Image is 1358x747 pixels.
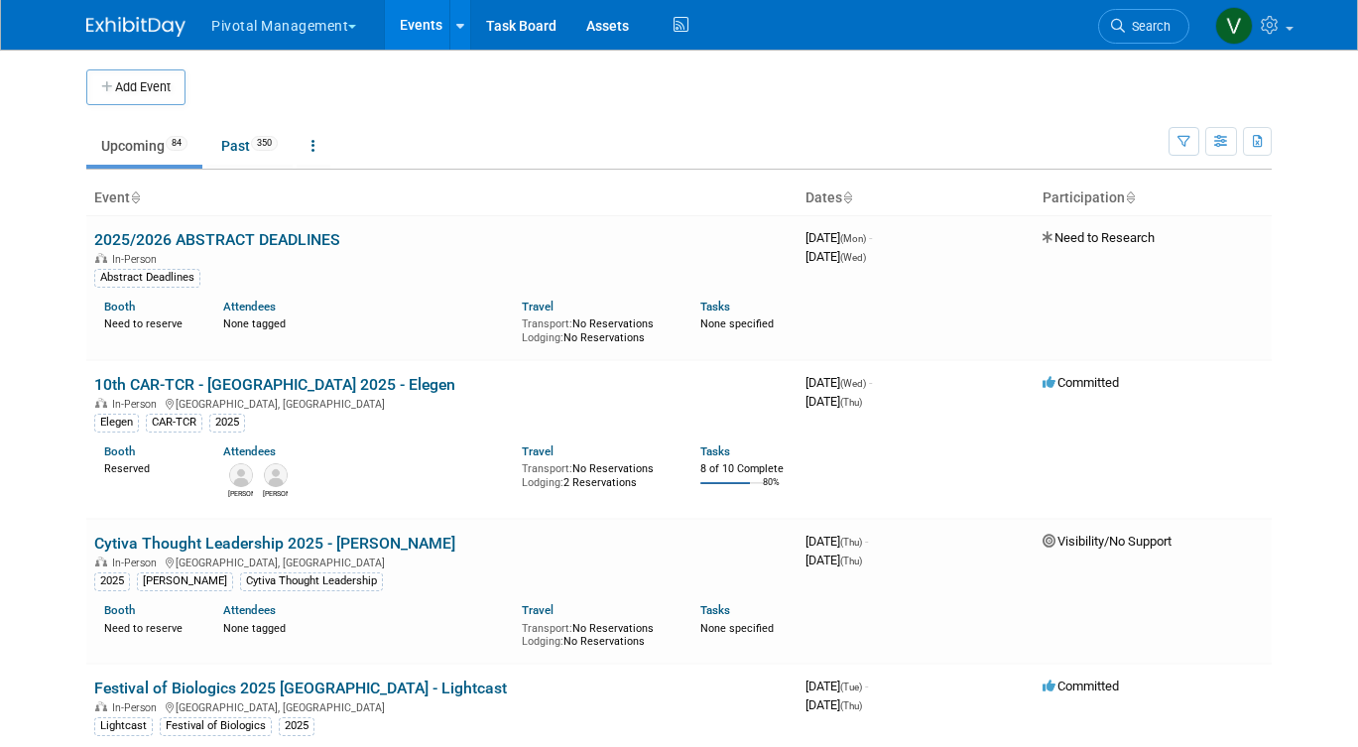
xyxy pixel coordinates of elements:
[130,189,140,205] a: Sort by Event Name
[522,300,554,313] a: Travel
[206,127,293,165] a: Past350
[842,189,852,205] a: Sort by Start Date
[112,701,163,714] span: In-Person
[840,378,866,389] span: (Wed)
[805,375,872,390] span: [DATE]
[223,618,506,636] div: None tagged
[522,635,563,648] span: Lodging:
[522,313,671,344] div: No Reservations No Reservations
[94,395,790,411] div: [GEOGRAPHIC_DATA], [GEOGRAPHIC_DATA]
[700,317,774,330] span: None specified
[700,462,790,476] div: 8 of 10 Complete
[95,557,107,566] img: In-Person Event
[869,230,872,245] span: -
[805,553,862,567] span: [DATE]
[840,252,866,263] span: (Wed)
[805,679,868,693] span: [DATE]
[522,462,572,475] span: Transport:
[95,253,107,263] img: In-Person Event
[251,136,278,151] span: 350
[700,300,730,313] a: Tasks
[522,476,563,489] span: Lodging:
[522,317,572,330] span: Transport:
[1043,230,1155,245] span: Need to Research
[95,398,107,408] img: In-Person Event
[763,477,780,504] td: 80%
[104,300,135,313] a: Booth
[1043,534,1172,549] span: Visibility/No Support
[94,534,455,553] a: Cytiva Thought Leadership 2025 - [PERSON_NAME]
[1125,189,1135,205] a: Sort by Participation Type
[86,182,798,215] th: Event
[805,249,866,264] span: [DATE]
[228,487,253,499] div: Connor Wies
[104,603,135,617] a: Booth
[223,300,276,313] a: Attendees
[1035,182,1272,215] th: Participation
[840,700,862,711] span: (Thu)
[223,603,276,617] a: Attendees
[522,603,554,617] a: Travel
[94,554,790,569] div: [GEOGRAPHIC_DATA], [GEOGRAPHIC_DATA]
[279,717,314,735] div: 2025
[700,444,730,458] a: Tasks
[805,697,862,712] span: [DATE]
[146,414,202,432] div: CAR-TCR
[1043,679,1119,693] span: Committed
[240,572,383,590] div: Cytiva Thought Leadership
[104,313,193,331] div: Need to reserve
[869,375,872,390] span: -
[700,622,774,635] span: None specified
[104,618,193,636] div: Need to reserve
[1125,19,1171,34] span: Search
[840,556,862,566] span: (Thu)
[865,679,868,693] span: -
[112,557,163,569] span: In-Person
[522,331,563,344] span: Lodging:
[805,230,872,245] span: [DATE]
[700,603,730,617] a: Tasks
[263,487,288,499] div: Nicholas McGlincy
[104,444,135,458] a: Booth
[865,534,868,549] span: -
[840,233,866,244] span: (Mon)
[840,537,862,548] span: (Thu)
[137,572,233,590] div: [PERSON_NAME]
[798,182,1035,215] th: Dates
[104,458,193,476] div: Reserved
[229,463,253,487] img: Connor Wies
[86,17,185,37] img: ExhibitDay
[522,622,572,635] span: Transport:
[95,701,107,711] img: In-Person Event
[86,127,202,165] a: Upcoming84
[209,414,245,432] div: 2025
[264,463,288,487] img: Nicholas McGlincy
[223,313,506,331] div: None tagged
[94,414,139,432] div: Elegen
[94,698,790,714] div: [GEOGRAPHIC_DATA], [GEOGRAPHIC_DATA]
[1215,7,1253,45] img: Valerie Weld
[166,136,187,151] span: 84
[94,269,200,287] div: Abstract Deadlines
[94,572,130,590] div: 2025
[86,69,185,105] button: Add Event
[805,394,862,409] span: [DATE]
[805,534,868,549] span: [DATE]
[522,618,671,649] div: No Reservations No Reservations
[94,717,153,735] div: Lightcast
[522,458,671,489] div: No Reservations 2 Reservations
[1043,375,1119,390] span: Committed
[840,682,862,692] span: (Tue)
[94,230,340,249] a: 2025/2026 ABSTRACT DEADLINES
[112,253,163,266] span: In-Person
[94,679,507,697] a: Festival of Biologics 2025 [GEOGRAPHIC_DATA] - Lightcast
[840,397,862,408] span: (Thu)
[522,444,554,458] a: Travel
[223,444,276,458] a: Attendees
[112,398,163,411] span: In-Person
[160,717,272,735] div: Festival of Biologics
[1098,9,1189,44] a: Search
[94,375,455,394] a: 10th CAR-TCR - [GEOGRAPHIC_DATA] 2025 - Elegen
